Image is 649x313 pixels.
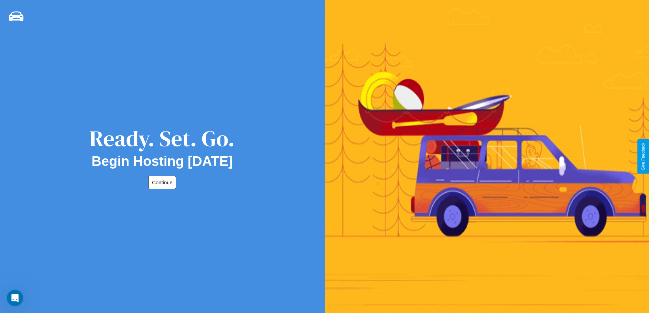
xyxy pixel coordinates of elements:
[92,154,233,169] h2: Begin Hosting [DATE]
[641,143,646,170] div: Give Feedback
[148,176,176,189] button: Continue
[90,123,235,154] div: Ready. Set. Go.
[7,290,23,306] iframe: Intercom live chat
